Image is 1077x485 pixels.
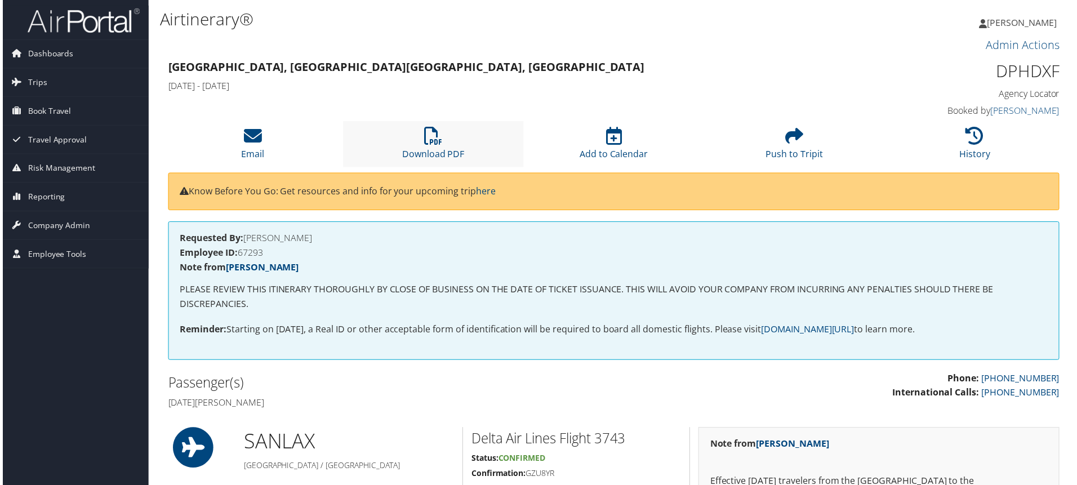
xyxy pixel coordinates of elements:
[25,184,63,212] span: Reporting
[851,105,1062,117] h4: Booked by
[25,212,88,241] span: Company Admin
[981,6,1070,39] a: [PERSON_NAME]
[757,439,830,452] a: [PERSON_NAME]
[178,233,242,245] strong: Requested By:
[178,324,1050,339] p: Starting on [DATE], a Real ID or other acceptable form of identification will be required to boar...
[851,88,1062,100] h4: Agency Locator
[471,431,682,450] h2: Delta Air Lines Flight 3743
[224,262,297,274] a: [PERSON_NAME]
[25,126,84,154] span: Travel Approval
[166,60,645,75] strong: [GEOGRAPHIC_DATA], [GEOGRAPHIC_DATA] [GEOGRAPHIC_DATA], [GEOGRAPHIC_DATA]
[498,455,545,465] span: Confirmed
[178,249,1050,258] h4: 67293
[471,470,682,481] h5: GZU8YR
[993,105,1062,117] a: [PERSON_NAME]
[166,80,834,92] h4: [DATE] - [DATE]
[767,134,824,161] a: Push to Tripit
[25,155,93,183] span: Risk Management
[178,247,236,260] strong: Employee ID:
[471,455,498,465] strong: Status:
[851,60,1062,83] h1: DPHDXF
[178,234,1050,243] h4: [PERSON_NAME]
[178,262,297,274] strong: Note from
[166,398,606,411] h4: [DATE][PERSON_NAME]
[25,69,44,97] span: Trips
[242,462,453,473] h5: [GEOGRAPHIC_DATA] / [GEOGRAPHIC_DATA]
[983,388,1062,401] a: [PHONE_NUMBER]
[711,439,830,452] strong: Note from
[158,7,766,31] h1: Airtinerary®
[894,388,981,401] strong: International Calls:
[580,134,648,161] a: Add to Calendar
[402,134,464,161] a: Download PDF
[178,185,1050,200] p: Know Before You Go: Get resources and info for your upcoming trip
[25,40,71,68] span: Dashboards
[475,186,495,198] a: here
[25,241,84,269] span: Employee Tools
[25,97,69,126] span: Book Travel
[950,373,981,386] strong: Phone:
[25,7,137,34] img: airportal-logo.png
[988,37,1062,52] a: Admin Actions
[166,375,606,394] h2: Passenger(s)
[989,16,1059,29] span: [PERSON_NAME]
[240,134,263,161] a: Email
[762,324,856,337] a: [DOMAIN_NAME][URL]
[178,324,225,337] strong: Reminder:
[962,134,993,161] a: History
[242,429,453,457] h1: SAN LAX
[983,373,1062,386] a: [PHONE_NUMBER]
[471,470,526,480] strong: Confirmation:
[178,284,1050,313] p: PLEASE REVIEW THIS ITINERARY THOROUGHLY BY CLOSE OF BUSINESS ON THE DATE OF TICKET ISSUANCE. THIS...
